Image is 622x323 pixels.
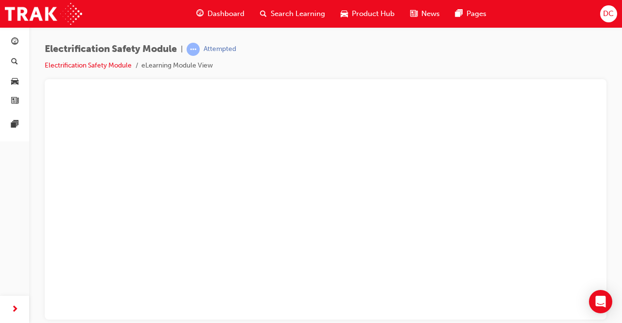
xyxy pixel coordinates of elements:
[11,97,18,106] span: news-icon
[11,304,18,316] span: next-icon
[466,8,486,19] span: Pages
[181,44,183,55] span: |
[600,5,617,22] button: DC
[260,8,267,20] span: search-icon
[45,61,132,69] a: Electrification Safety Module
[352,8,395,19] span: Product Hub
[341,8,348,20] span: car-icon
[11,58,18,67] span: search-icon
[187,43,200,56] span: learningRecordVerb_ATTEMPT-icon
[455,8,463,20] span: pages-icon
[11,38,18,47] span: guage-icon
[252,4,333,24] a: search-iconSearch Learning
[448,4,494,24] a: pages-iconPages
[207,8,244,19] span: Dashboard
[11,120,18,129] span: pages-icon
[11,77,18,86] span: car-icon
[141,60,213,71] li: eLearning Module View
[589,290,612,313] div: Open Intercom Messenger
[196,8,204,20] span: guage-icon
[204,45,236,54] div: Attempted
[603,8,614,19] span: DC
[189,4,252,24] a: guage-iconDashboard
[410,8,417,20] span: news-icon
[5,3,82,25] img: Trak
[271,8,325,19] span: Search Learning
[402,4,448,24] a: news-iconNews
[333,4,402,24] a: car-iconProduct Hub
[421,8,440,19] span: News
[45,44,177,55] span: Electrification Safety Module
